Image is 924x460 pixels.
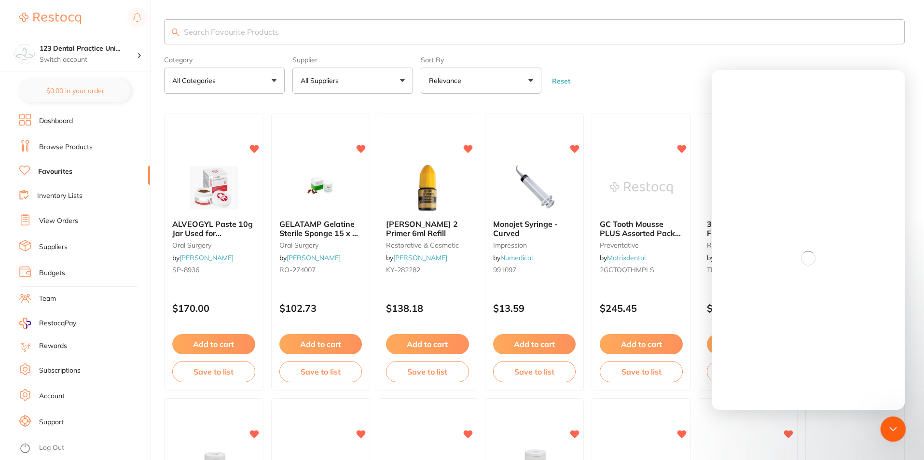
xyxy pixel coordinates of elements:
[707,265,744,274] span: TM-6033A2
[707,219,788,255] span: 3M Filtek Supreme Flowable Composite - Shade A2 - 0.2g Capsule, 20-Pack
[164,56,285,64] label: Category
[386,303,469,314] p: $138.18
[503,164,565,212] img: Monojet Syringe - Curved
[493,241,576,249] small: impression
[386,265,420,274] span: KY-282282
[493,253,533,262] span: by
[39,242,68,252] a: Suppliers
[164,68,285,94] button: All Categories
[279,241,362,249] small: oral surgery
[500,253,533,262] a: Numedical
[279,219,358,247] span: GELATAMP Gelatine Sterile Sponge 15 x 7 x 7mm Tub of 50
[39,391,65,401] a: Account
[39,294,56,304] a: Team
[429,76,465,85] p: Relevance
[172,241,255,249] small: oral surgery
[19,318,31,329] img: RestocqPay
[292,56,413,64] label: Supplier
[39,366,81,376] a: Subscriptions
[493,361,576,382] button: Save to list
[39,142,93,152] a: Browse Products
[164,19,905,44] input: Search Favourite Products
[39,418,64,427] a: Support
[37,191,83,201] a: Inventory Lists
[179,253,234,262] a: [PERSON_NAME]
[600,253,646,262] span: by
[549,77,573,85] button: Reset
[600,241,683,249] small: preventative
[279,361,362,382] button: Save to list
[279,303,362,314] p: $102.73
[172,76,220,85] p: All Categories
[19,79,131,102] button: $0.00 in your order
[279,220,362,237] b: GELATAMP Gelatine Sterile Sponge 15 x 7 x 7mm Tub of 50
[707,253,768,262] span: by
[39,319,76,328] span: RestocqPay
[707,361,790,382] button: Save to list
[712,70,905,410] iframe: Intercom live chat
[600,265,654,274] span: 2GCTOOTHMPLS
[279,253,341,262] span: by
[38,167,72,177] a: Favourites
[172,219,253,255] span: ALVEOGYL Paste 10g Jar Used for [MEDICAL_DATA] Treatment
[600,361,683,382] button: Save to list
[607,253,646,262] a: Matrixdental
[493,220,576,237] b: Monojet Syringe - Curved
[881,417,906,442] iframe: Intercom live chat
[39,216,78,226] a: View Orders
[493,334,576,354] button: Add to cart
[172,303,255,314] p: $170.00
[39,116,73,126] a: Dashboard
[172,334,255,354] button: Add to cart
[19,318,76,329] a: RestocqPay
[386,334,469,354] button: Add to cart
[600,303,683,314] p: $245.45
[600,219,681,247] span: GC Tooth Mousse PLUS Assorted Pack 40g Tube (10)
[279,334,362,354] button: Add to cart
[40,44,137,54] h4: 123 Dental Practice Unit Trust
[707,241,790,249] small: restorative & cosmetic
[172,253,234,262] span: by
[707,303,790,314] p: $117.27
[386,219,458,237] span: [PERSON_NAME] 2 Primer 6ml Refill
[279,265,316,274] span: RO-274007
[393,253,447,262] a: [PERSON_NAME]
[39,443,64,453] a: Log Out
[15,44,34,64] img: 123 Dental Practice Unit Trust
[172,220,255,237] b: ALVEOGYL Paste 10g Jar Used for Dry Socket Treatment
[39,268,65,278] a: Budgets
[396,164,459,212] img: SE BOND 2 Primer 6ml Refill
[19,441,147,456] button: Log Out
[386,241,469,249] small: restorative & cosmetic
[287,253,341,262] a: [PERSON_NAME]
[19,13,81,24] img: Restocq Logo
[289,164,352,212] img: GELATAMP Gelatine Sterile Sponge 15 x 7 x 7mm Tub of 50
[707,220,790,237] b: 3M Filtek Supreme Flowable Composite - Shade A2 - 0.2g Capsule, 20-Pack
[610,164,673,212] img: GC Tooth Mousse PLUS Assorted Pack 40g Tube (10)
[40,55,137,65] p: Switch account
[493,265,516,274] span: 991097
[600,334,683,354] button: Add to cart
[19,7,81,29] a: Restocq Logo
[182,164,245,212] img: ALVEOGYL Paste 10g Jar Used for Dry Socket Treatment
[386,361,469,382] button: Save to list
[421,68,541,94] button: Relevance
[301,76,343,85] p: All Suppliers
[386,253,447,262] span: by
[493,303,576,314] p: $13.59
[172,265,199,274] span: SP-8936
[600,220,683,237] b: GC Tooth Mousse PLUS Assorted Pack 40g Tube (10)
[421,56,541,64] label: Sort By
[172,361,255,382] button: Save to list
[386,220,469,237] b: SE BOND 2 Primer 6ml Refill
[39,341,67,351] a: Rewards
[493,219,558,237] span: Monojet Syringe - Curved
[707,334,790,354] button: Add to cart
[292,68,413,94] button: All Suppliers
